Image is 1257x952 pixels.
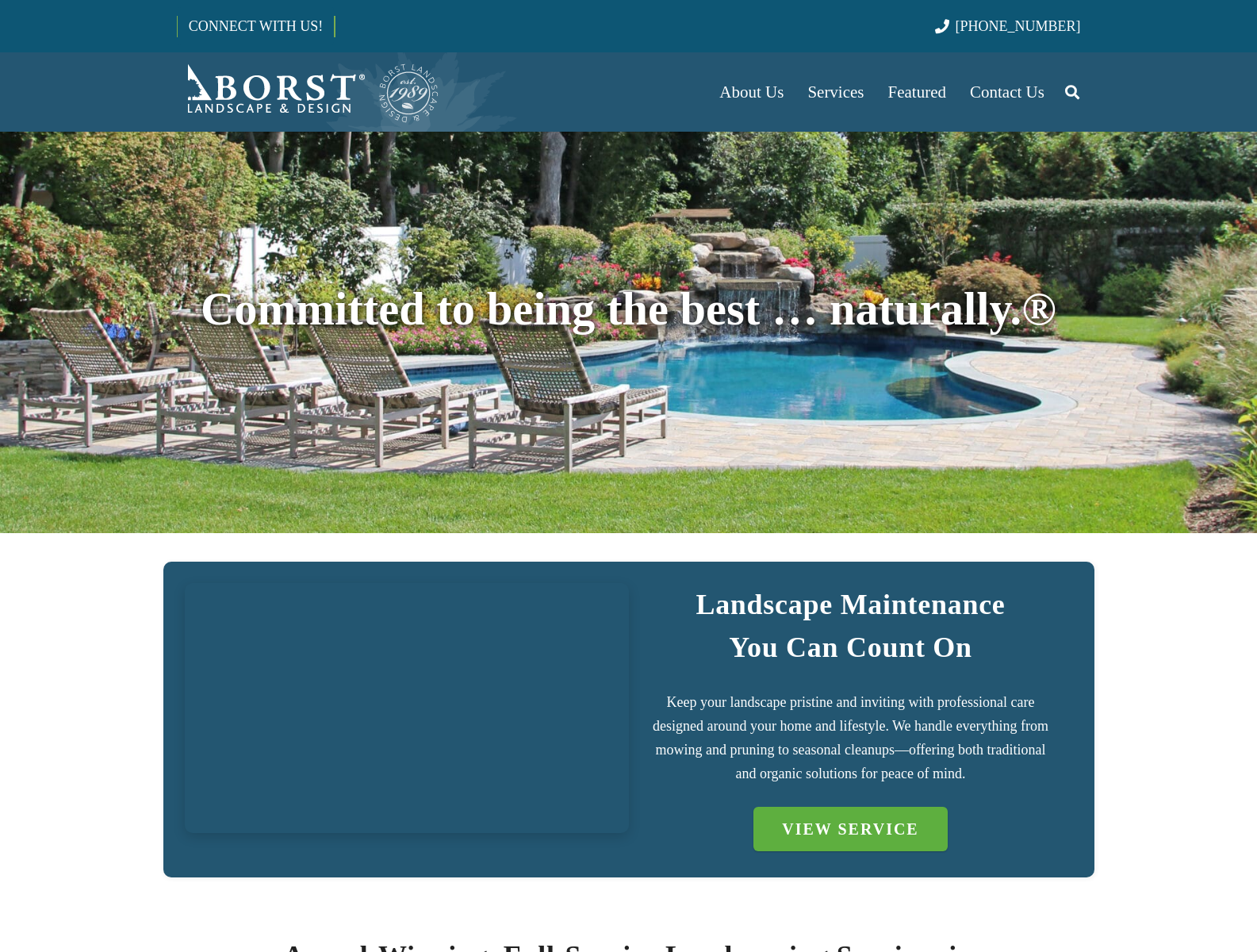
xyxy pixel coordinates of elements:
a: [PHONE_NUMBER] [935,18,1080,34]
span: [PHONE_NUMBER] [956,18,1081,34]
a: Borst-Logo [177,60,440,124]
a: VIEW SERVICE [753,807,947,851]
span: Contact Us [970,83,1044,102]
span: Services [807,83,864,102]
a: Contact Us [958,52,1056,132]
span: Keep your landscape pristine and inviting with professional care designed around your home and li... [653,694,1048,781]
strong: Landscape Maintenance [696,589,1005,620]
a: Search [1056,72,1088,112]
a: Featured [876,52,958,132]
span: About Us [719,83,784,102]
a: About Us [707,52,795,132]
span: Committed to being the best … naturally.® [201,283,1056,335]
a: IMG_7723 (1) [185,583,629,833]
a: Services [795,52,876,132]
strong: You Can Count On [729,631,972,663]
span: Featured [888,83,946,102]
a: CONNECT WITH US! [178,7,334,45]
